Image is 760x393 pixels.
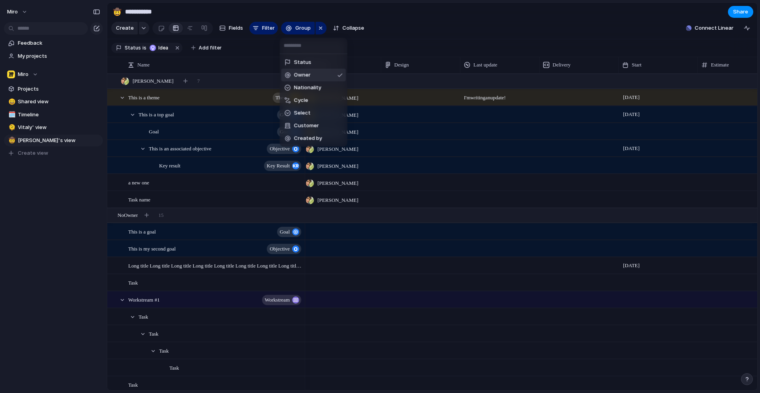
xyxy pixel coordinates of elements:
[294,97,308,104] span: Cycle
[294,71,311,79] span: Owner
[294,84,321,92] span: Nationality
[294,135,322,142] span: Created by
[294,122,319,130] span: Customer
[294,109,311,117] span: Select
[294,59,312,66] span: Status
